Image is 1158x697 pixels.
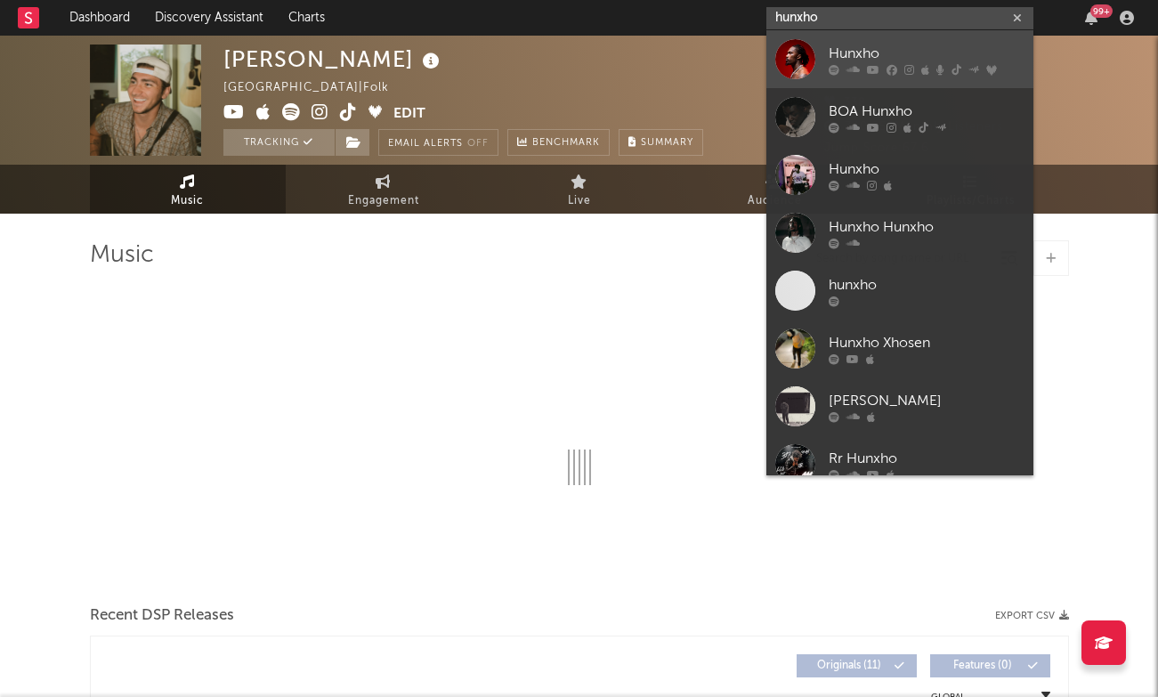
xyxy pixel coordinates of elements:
[1090,4,1113,18] div: 99 +
[766,262,1033,320] a: hunxho
[829,390,1024,411] div: [PERSON_NAME]
[641,138,693,148] span: Summary
[482,165,677,214] a: Live
[171,190,204,212] span: Music
[766,377,1033,435] a: [PERSON_NAME]
[829,216,1024,238] div: Hunxho Hunxho
[619,129,703,156] button: Summary
[766,435,1033,493] a: Rr Hunxho
[467,139,489,149] em: Off
[568,190,591,212] span: Live
[766,30,1033,88] a: Hunxho
[829,332,1024,353] div: Hunxho Xhosen
[766,320,1033,377] a: Hunxho Xhosen
[223,45,444,74] div: [PERSON_NAME]
[942,661,1024,671] span: Features ( 0 )
[286,165,482,214] a: Engagement
[995,611,1069,621] button: Export CSV
[930,654,1050,677] button: Features(0)
[766,7,1033,29] input: Search for artists
[766,146,1033,204] a: Hunxho
[532,133,600,154] span: Benchmark
[829,43,1024,64] div: Hunxho
[507,129,610,156] a: Benchmark
[766,88,1033,146] a: BOA Hunxho
[348,190,419,212] span: Engagement
[829,448,1024,469] div: Rr Hunxho
[748,190,802,212] span: Audience
[797,654,917,677] button: Originals(11)
[223,129,335,156] button: Tracking
[677,165,873,214] a: Audience
[808,661,890,671] span: Originals ( 11 )
[1085,11,1097,25] button: 99+
[766,204,1033,262] a: Hunxho Hunxho
[378,129,498,156] button: Email AlertsOff
[90,165,286,214] a: Music
[393,103,425,126] button: Edit
[829,158,1024,180] div: Hunxho
[829,101,1024,122] div: BOA Hunxho
[223,77,409,99] div: [GEOGRAPHIC_DATA] | Folk
[90,605,234,627] span: Recent DSP Releases
[829,274,1024,296] div: hunxho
